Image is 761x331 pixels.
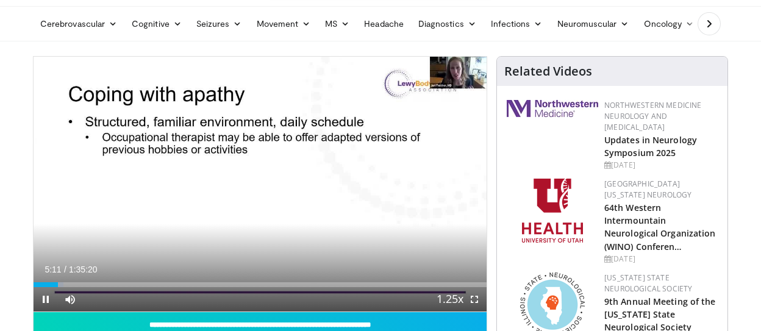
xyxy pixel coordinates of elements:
[604,254,718,265] div: [DATE]
[637,12,702,36] a: Oncology
[411,12,484,36] a: Diagnostics
[604,272,692,294] a: [US_STATE] State Neurological Society
[34,282,487,287] div: Progress Bar
[249,12,318,36] a: Movement
[45,265,61,274] span: 5:11
[604,100,702,132] a: Northwestern Medicine Neurology and [MEDICAL_DATA]
[550,12,637,36] a: Neuromuscular
[484,12,550,36] a: Infections
[189,12,249,36] a: Seizures
[604,160,718,171] div: [DATE]
[504,64,592,79] h4: Related Videos
[604,134,697,158] a: Updates in Neurology Symposium 2025
[34,57,487,312] video-js: Video Player
[58,287,82,311] button: Mute
[604,202,716,252] a: 64th Western Intermountain Neurological Organization (WINO) Conferen…
[462,287,487,311] button: Fullscreen
[34,287,58,311] button: Pause
[69,265,98,274] span: 1:35:20
[64,265,66,274] span: /
[438,287,462,311] button: Playback Rate
[33,12,124,36] a: Cerebrovascular
[124,12,189,36] a: Cognitive
[357,12,411,36] a: Headache
[604,179,691,200] a: [GEOGRAPHIC_DATA][US_STATE] Neurology
[507,100,598,117] img: 2a462fb6-9365-492a-ac79-3166a6f924d8.png.150x105_q85_autocrop_double_scale_upscale_version-0.2.jpg
[318,12,357,36] a: MS
[522,179,583,243] img: f6362829-b0a3-407d-a044-59546adfd345.png.150x105_q85_autocrop_double_scale_upscale_version-0.2.png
